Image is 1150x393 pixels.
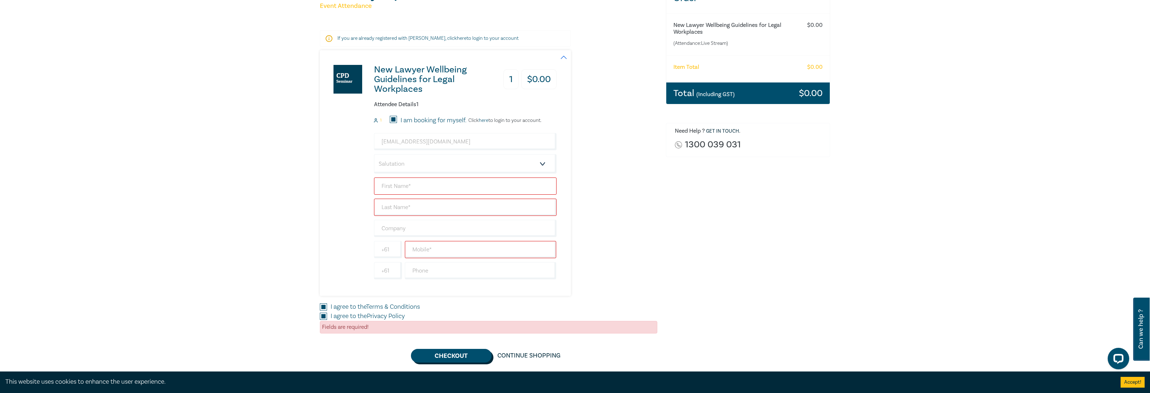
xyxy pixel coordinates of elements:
h6: New Lawyer Wellbeing Guidelines for Legal Workplaces [673,22,794,35]
input: +61 [374,262,402,279]
button: Checkout [411,349,492,363]
small: (Attendance: Live Stream ) [673,40,794,47]
a: 1300 039 031 [685,140,741,150]
a: here [479,117,488,124]
button: Accept cookies [1121,377,1145,388]
span: Can we help ? [1137,302,1144,356]
input: Company [374,220,557,237]
input: Attendee Email* [374,133,557,150]
label: I agree to the [331,312,405,321]
input: Phone [405,262,557,279]
p: Click to login to your account. [467,118,541,123]
img: New Lawyer Wellbeing Guidelines for Legal Workplaces [333,65,362,94]
a: here [457,35,467,42]
h3: $ 0.00 [799,89,823,98]
small: 1 [380,118,382,123]
label: I agree to the [331,302,420,312]
h3: New Lawyer Wellbeing Guidelines for Legal Workplaces [374,65,492,94]
div: This website uses cookies to enhance the user experience. [5,377,1110,387]
h6: $ 0.00 [807,22,823,29]
h6: Item Total [673,64,699,71]
input: First Name* [374,177,557,195]
a: Get in touch [706,128,739,134]
input: Mobile* [405,241,557,258]
h6: Need Help ? . [675,128,825,135]
h3: 1 [503,70,519,89]
iframe: LiveChat chat widget [1102,345,1132,375]
a: Terms & Conditions [366,303,420,311]
h6: $ 0.00 [807,64,823,71]
label: I am booking for myself. [401,116,467,125]
div: Fields are required! [320,321,657,333]
p: If you are already registered with [PERSON_NAME], click to login to your account [337,35,553,42]
h6: Attendee Details 1 [374,101,557,108]
input: Last Name* [374,199,557,216]
h3: Total [673,89,735,98]
a: Continue Shopping [492,349,566,363]
a: Privacy Policy [367,312,405,320]
h5: Event Attendance [320,2,657,10]
h3: $ 0.00 [521,70,557,89]
input: +61 [374,241,402,258]
small: (Including GST) [696,91,735,98]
